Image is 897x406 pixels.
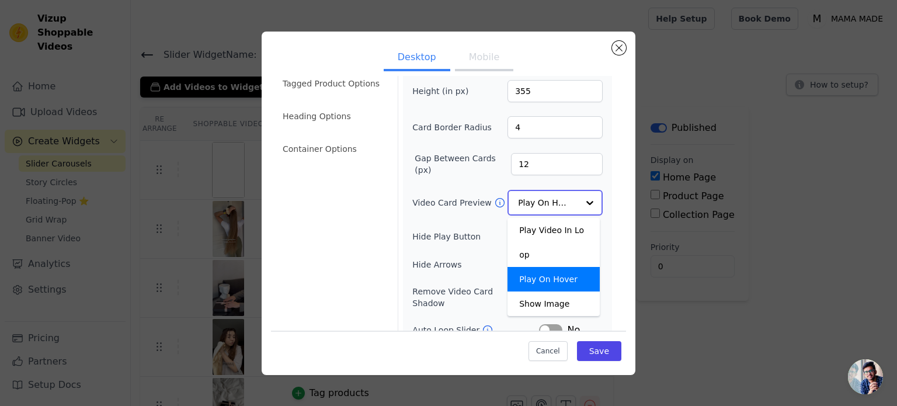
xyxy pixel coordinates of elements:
[412,231,539,242] label: Hide Play Button
[455,46,513,71] button: Mobile
[848,359,883,394] div: Atviras pokalbis
[507,218,600,267] div: Play Video In Loop
[384,46,450,71] button: Desktop
[412,197,493,209] label: Video Card Preview
[276,72,391,95] li: Tagged Product Options
[276,137,391,161] li: Container Options
[567,323,580,337] span: No
[276,105,391,128] li: Heading Options
[412,85,476,97] label: Height (in px)
[412,122,492,133] label: Card Border Radius
[412,324,482,336] label: Auto Loop Slider
[507,267,600,292] div: Play On Hover
[529,341,568,361] button: Cancel
[507,292,600,316] div: Show Image
[612,41,626,55] button: Close modal
[577,341,621,361] button: Save
[412,286,527,309] label: Remove Video Card Shadow
[412,259,539,270] label: Hide Arrows
[415,152,511,176] label: Gap Between Cards (px)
